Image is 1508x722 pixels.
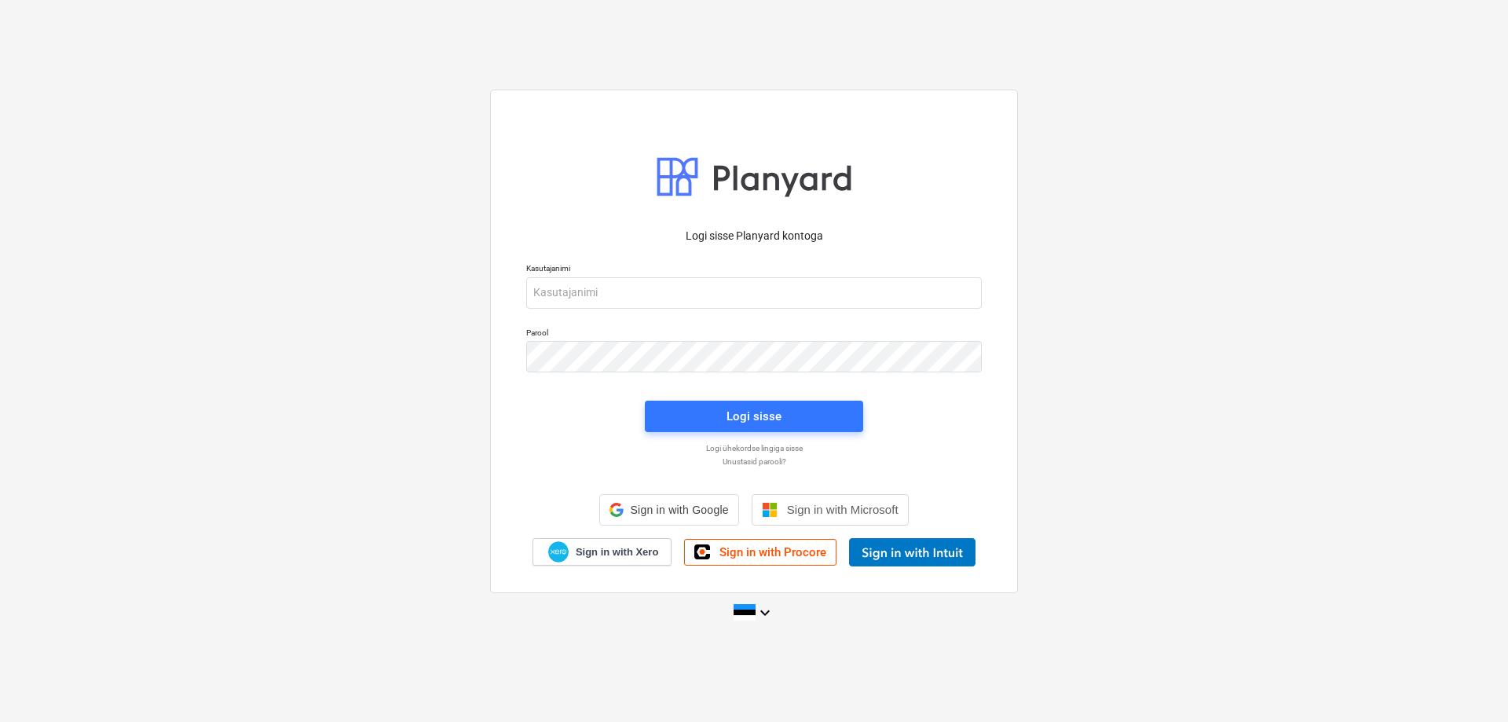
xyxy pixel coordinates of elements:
div: Logi sisse [727,406,781,427]
input: Kasutajanimi [526,277,982,309]
a: Sign in with Xero [533,538,672,566]
p: Kasutajanimi [526,263,982,277]
i: keyboard_arrow_down [756,603,774,622]
span: Sign in with Procore [719,545,826,559]
span: Sign in with Xero [576,545,658,559]
img: Xero logo [548,541,569,563]
a: Sign in with Procore [684,539,836,566]
a: Logi ühekordse lingiga sisse [518,443,990,453]
img: Microsoft logo [762,502,778,518]
span: Sign in with Google [630,504,728,516]
a: Unustasid parooli? [518,456,990,467]
p: Parool [526,328,982,341]
div: Sign in with Google [599,494,738,526]
button: Logi sisse [645,401,863,432]
span: Sign in with Microsoft [787,503,899,516]
p: Logi sisse Planyard kontoga [526,228,982,244]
